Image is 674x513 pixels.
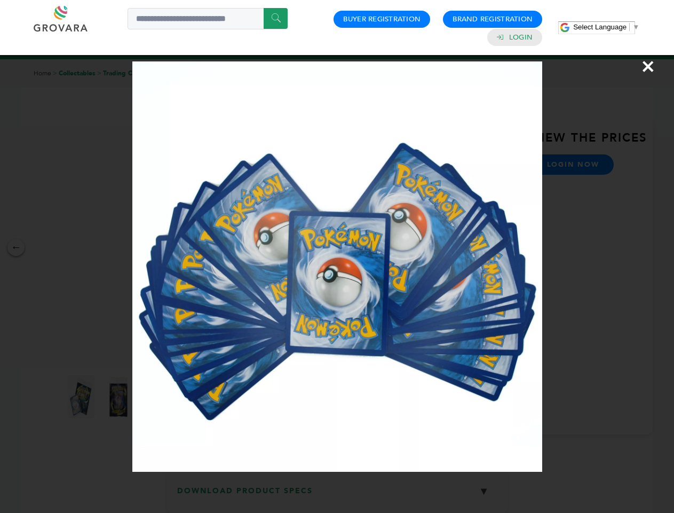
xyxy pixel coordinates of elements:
[573,23,639,31] a: Select Language​
[132,61,542,472] img: Image Preview
[641,51,655,81] span: ×
[343,14,421,24] a: Buyer Registration
[128,8,288,29] input: Search a product or brand...
[453,14,533,24] a: Brand Registration
[509,33,533,42] a: Login
[632,23,639,31] span: ▼
[573,23,627,31] span: Select Language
